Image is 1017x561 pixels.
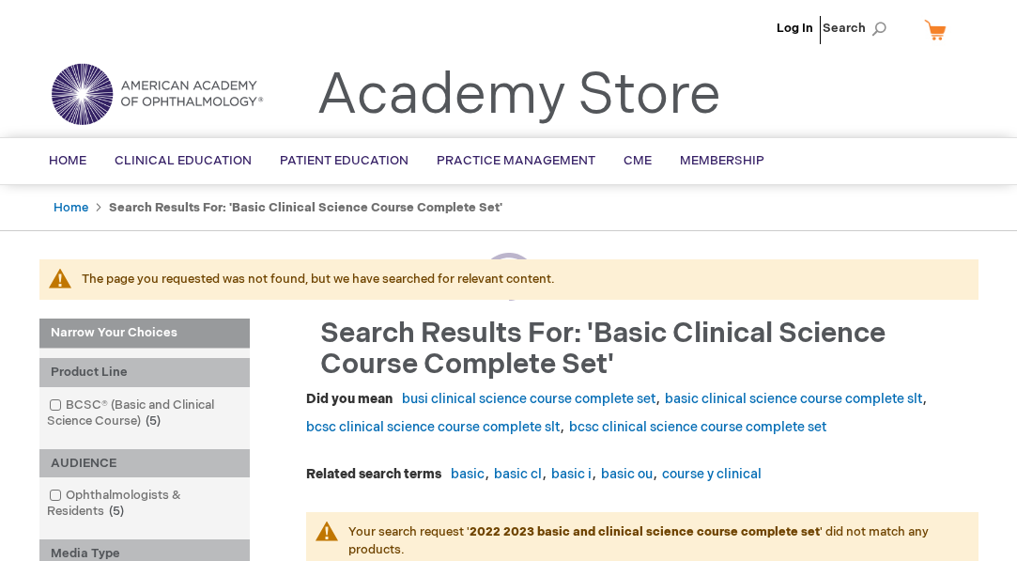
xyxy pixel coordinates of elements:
span: 5 [104,504,129,519]
span: CME [624,153,652,168]
a: Ophthalmologists & Residents5 [44,487,245,521]
a: basic i [551,466,592,482]
span: Practice Management [437,153,595,168]
span: 5 [141,413,165,429]
span: Membership [680,153,764,168]
span: Search [823,9,894,47]
a: basic [451,466,485,482]
strong: 2022 2023 basic and clinical science course complete set [470,524,820,539]
div: Product Line [39,358,250,387]
strong: Search results for: 'basic clinical science course complete set' [109,200,502,215]
span: Home [49,153,86,168]
a: basic clinical science course complete slt [665,391,922,407]
dt: Did you mean [306,390,393,409]
span: Search results for: 'basic clinical science course complete set' [320,317,886,382]
a: Log In [777,21,813,36]
a: busi clinical science course complete set [402,391,655,407]
a: Home [54,200,88,215]
a: Academy Store [316,62,721,130]
span: Clinical Education [115,153,252,168]
a: bcsc clinical science course complete set [569,419,826,435]
a: bcsc clinical science course complete slt [306,419,560,435]
dt: Related search terms [306,465,441,484]
span: Patient Education [280,153,408,168]
strong: Narrow Your Choices [39,319,250,349]
a: basic cl [494,466,542,482]
a: course y clinical [662,466,762,482]
div: AUDIENCE [39,449,250,478]
a: BCSC® (Basic and Clinical Science Course)5 [44,397,245,430]
a: basic ou [601,466,653,482]
div: The page you requested was not found, but we have searched for relevant content. [82,271,960,288]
